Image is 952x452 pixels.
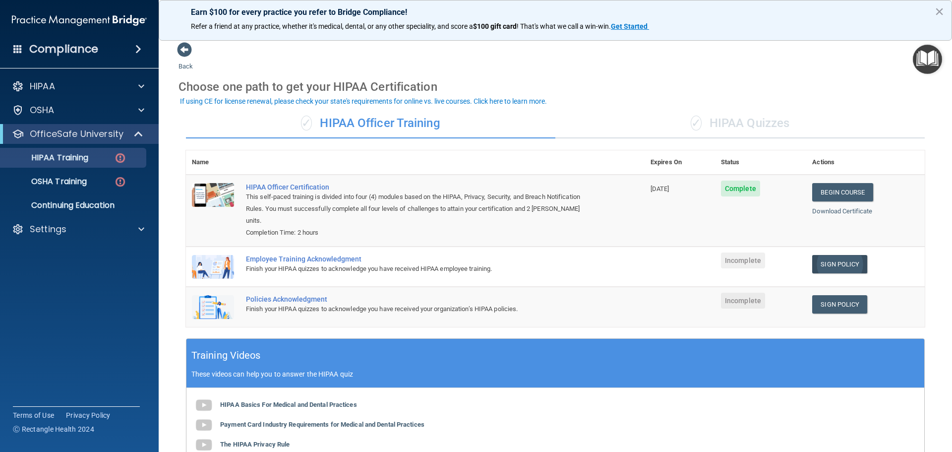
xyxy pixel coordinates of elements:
[30,80,55,92] p: HIPAA
[12,80,144,92] a: HIPAA
[473,22,517,30] strong: $100 gift card
[645,150,715,175] th: Expires On
[114,176,126,188] img: danger-circle.6113f641.png
[935,3,944,19] button: Close
[186,150,240,175] th: Name
[12,10,147,30] img: PMB logo
[186,109,555,138] div: HIPAA Officer Training
[812,207,872,215] a: Download Certificate
[30,104,55,116] p: OSHA
[812,255,867,273] a: Sign Policy
[715,150,806,175] th: Status
[178,72,932,101] div: Choose one path to get your HIPAA Certification
[13,424,94,434] span: Ⓒ Rectangle Health 2024
[517,22,611,30] span: ! That's what we call a win-win.
[30,128,123,140] p: OfficeSafe University
[194,395,214,415] img: gray_youtube_icon.38fcd6cc.png
[191,347,261,364] h5: Training Videos
[806,150,925,175] th: Actions
[66,410,111,420] a: Privacy Policy
[812,183,873,201] a: Begin Course
[180,98,547,105] div: If using CE for license renewal, please check your state's requirements for online vs. live cours...
[913,45,942,74] button: Open Resource Center
[114,152,126,164] img: danger-circle.6113f641.png
[6,200,142,210] p: Continuing Education
[220,401,357,408] b: HIPAA Basics For Medical and Dental Practices
[246,191,595,227] div: This self-paced training is divided into four (4) modules based on the HIPAA, Privacy, Security, ...
[721,253,765,268] span: Incomplete
[6,153,88,163] p: HIPAA Training
[191,22,473,30] span: Refer a friend at any practice, whether it's medical, dental, or any other speciality, and score a
[30,223,66,235] p: Settings
[178,96,548,106] button: If using CE for license renewal, please check your state's requirements for online vs. live cours...
[220,421,424,428] b: Payment Card Industry Requirements for Medical and Dental Practices
[651,185,669,193] span: [DATE]
[812,295,867,314] a: Sign Policy
[191,7,920,17] p: Earn $100 for every practice you refer to Bridge Compliance!
[246,295,595,303] div: Policies Acknowledgment
[246,227,595,239] div: Completion Time: 2 hours
[246,255,595,263] div: Employee Training Acknowledgment
[194,415,214,435] img: gray_youtube_icon.38fcd6cc.png
[246,263,595,275] div: Finish your HIPAA quizzes to acknowledge you have received HIPAA employee training.
[178,51,193,70] a: Back
[721,293,765,309] span: Incomplete
[555,109,925,138] div: HIPAA Quizzes
[611,22,648,30] strong: Get Started
[12,104,144,116] a: OSHA
[220,441,290,448] b: The HIPAA Privacy Rule
[12,128,144,140] a: OfficeSafe University
[6,177,87,187] p: OSHA Training
[301,116,312,130] span: ✓
[13,410,54,420] a: Terms of Use
[12,223,144,235] a: Settings
[691,116,702,130] span: ✓
[191,370,919,378] p: These videos can help you to answer the HIPAA quiz
[246,183,595,191] a: HIPAA Officer Certification
[611,22,649,30] a: Get Started
[721,181,760,196] span: Complete
[246,303,595,315] div: Finish your HIPAA quizzes to acknowledge you have received your organization’s HIPAA policies.
[29,42,98,56] h4: Compliance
